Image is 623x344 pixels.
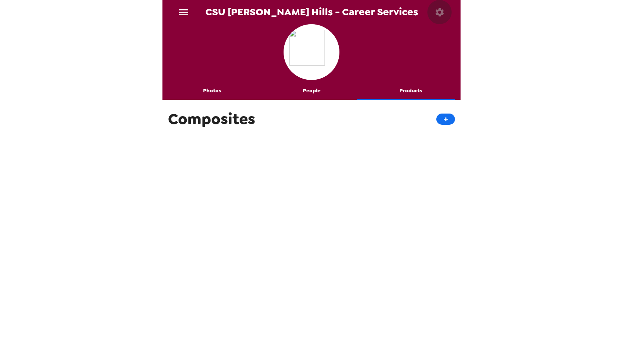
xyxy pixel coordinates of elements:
[262,82,361,100] button: People
[361,82,461,100] button: Products
[205,7,418,17] span: CSU [PERSON_NAME] Hills - Career Services
[289,30,334,74] img: org logo
[436,114,455,125] button: +
[162,82,262,100] button: Photos
[168,109,255,129] span: Composites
